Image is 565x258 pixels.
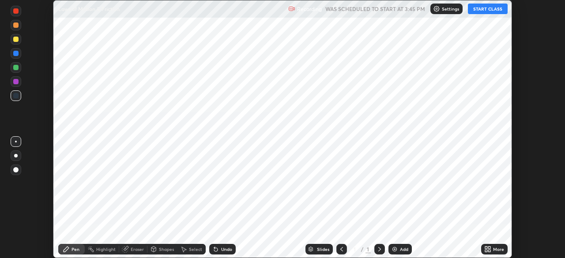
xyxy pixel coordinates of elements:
img: class-settings-icons [433,5,440,12]
img: recording.375f2c34.svg [288,5,295,12]
p: Laws of Motion & Friction [58,5,120,12]
div: Eraser [131,247,144,251]
div: Pen [72,247,79,251]
img: add-slide-button [391,246,398,253]
div: Undo [221,247,232,251]
h5: WAS SCHEDULED TO START AT 3:45 PM [325,5,425,13]
div: 1 [365,245,371,253]
p: Settings [442,7,459,11]
div: / [361,247,364,252]
div: Select [189,247,202,251]
div: Slides [317,247,329,251]
div: 1 [350,247,359,252]
button: START CLASS [468,4,508,14]
div: Highlight [96,247,116,251]
div: Add [400,247,408,251]
p: Recording [297,6,322,12]
div: Shapes [159,247,174,251]
div: More [493,247,504,251]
